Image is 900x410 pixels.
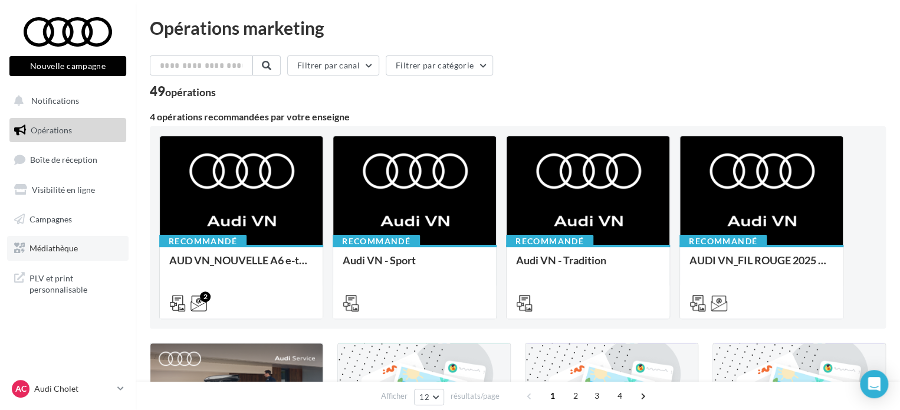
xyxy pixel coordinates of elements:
span: résultats/page [451,391,500,402]
button: Filtrer par canal [287,55,379,76]
div: Recommandé [679,235,767,248]
span: Opérations [31,125,72,135]
span: Visibilité en ligne [32,185,95,195]
span: Médiathèque [29,243,78,253]
span: 4 [610,386,629,405]
div: Recommandé [506,235,593,248]
span: AC [15,383,27,395]
div: Audi VN - Sport [343,254,487,278]
a: Opérations [7,118,129,143]
div: AUDI VN_FIL ROUGE 2025 - A1, Q2, Q3, Q5 et Q4 e-tron [689,254,833,278]
a: Médiathèque [7,236,129,261]
span: 12 [419,392,429,402]
button: 12 [414,389,444,405]
span: PLV et print personnalisable [29,270,121,296]
p: Audi Cholet [34,383,113,395]
span: 1 [543,386,562,405]
div: Recommandé [333,235,420,248]
button: Notifications [7,88,124,113]
a: Boîte de réception [7,147,129,172]
a: AC Audi Cholet [9,378,126,400]
div: AUD VN_NOUVELLE A6 e-tron [169,254,313,278]
a: PLV et print personnalisable [7,265,129,300]
div: Open Intercom Messenger [860,370,888,398]
span: Campagnes [29,214,72,224]
a: Campagnes [7,207,129,232]
span: Afficher [381,391,408,402]
div: 49 [150,85,216,98]
button: Filtrer par catégorie [386,55,493,76]
span: Boîte de réception [30,155,97,165]
div: Audi VN - Tradition [516,254,660,278]
a: Visibilité en ligne [7,178,129,202]
span: Notifications [31,96,79,106]
span: 3 [587,386,606,405]
div: Recommandé [159,235,247,248]
div: 2 [200,291,211,302]
div: opérations [165,87,216,97]
div: 4 opérations recommandées par votre enseigne [150,112,886,122]
div: Opérations marketing [150,19,886,37]
span: 2 [566,386,585,405]
button: Nouvelle campagne [9,56,126,76]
